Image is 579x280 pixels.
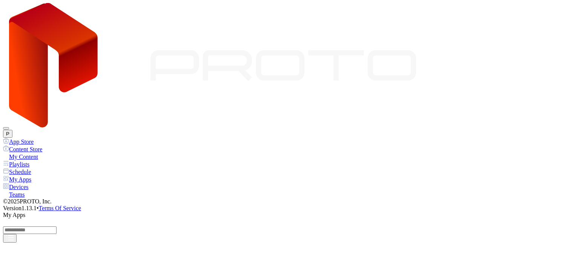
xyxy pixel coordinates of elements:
[39,205,81,211] a: Terms Of Service
[3,191,576,198] a: Teams
[3,153,576,160] a: My Content
[3,145,576,153] a: Content Store
[3,130,12,138] button: P
[3,205,39,211] span: Version 1.13.1 •
[3,138,576,145] a: App Store
[3,175,576,183] a: My Apps
[3,160,576,168] a: Playlists
[3,212,576,218] div: My Apps
[3,168,576,175] a: Schedule
[3,198,576,205] div: © 2025 PROTO, Inc.
[3,183,576,191] a: Devices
